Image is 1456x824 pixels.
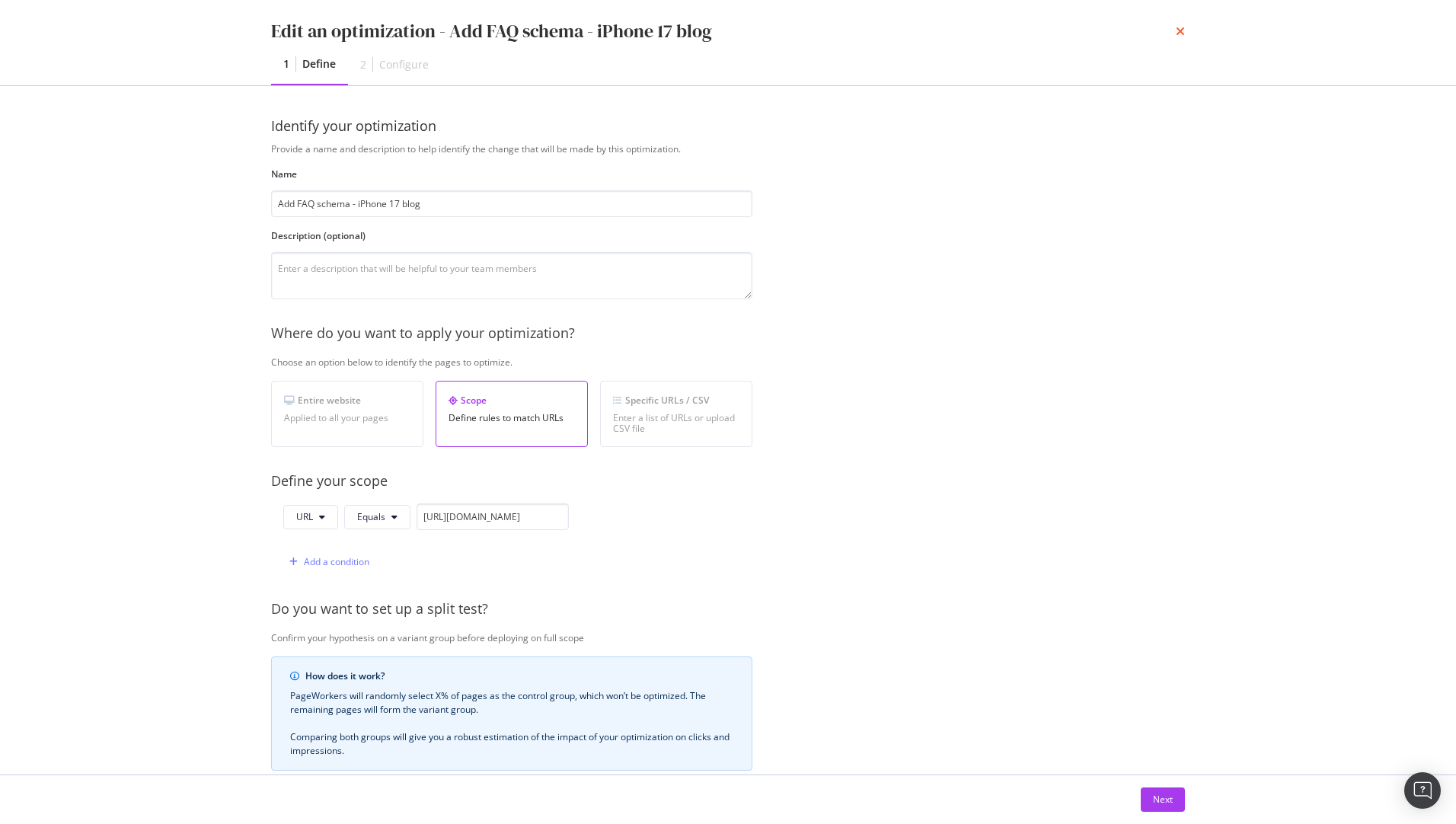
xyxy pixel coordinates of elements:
div: PageWorkers will randomly select X% of pages as the control group, which won’t be optimized. The ... [290,689,733,758]
input: Enter an optimization name to easily find it back [271,190,752,217]
div: Enter a list of URLs or upload CSV file [613,413,739,434]
div: Do you want to set up a split test? [271,599,1260,619]
div: 1 [283,56,289,72]
div: Define your scope [271,471,1260,491]
div: Where do you want to apply your optimization? [271,324,1260,343]
div: info banner [271,656,752,771]
span: URL [296,510,313,523]
div: Provide a name and description to help identify the change that will be made by this optimization. [271,142,1260,155]
div: Configure [379,57,429,72]
div: Define [302,56,336,72]
div: Applied to all your pages [284,413,410,423]
div: Edit an optimization - Add FAQ schema - iPhone 17 blog [271,18,712,44]
span: Equals [357,510,385,523]
button: Next [1141,787,1185,812]
button: Equals [344,505,410,529]
div: Add a condition [304,555,369,568]
div: Open Intercom Messenger [1404,772,1441,809]
div: Choose an option below to identify the pages to optimize. [271,356,1260,369]
div: Identify your optimization [271,117,1185,136]
div: Specific URLs / CSV [613,394,739,407]
label: Description (optional) [271,229,752,242]
div: Define rules to match URLs [449,413,575,423]
button: Add a condition [283,550,369,574]
div: 2 [360,57,366,72]
div: Next [1153,793,1173,806]
div: times [1176,18,1185,44]
div: Scope [449,394,575,407]
div: How does it work? [305,669,733,683]
button: URL [283,505,338,529]
div: Entire website [284,394,410,407]
label: Name [271,168,752,180]
div: Confirm your hypothesis on a variant group before deploying on full scope [271,631,1260,644]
